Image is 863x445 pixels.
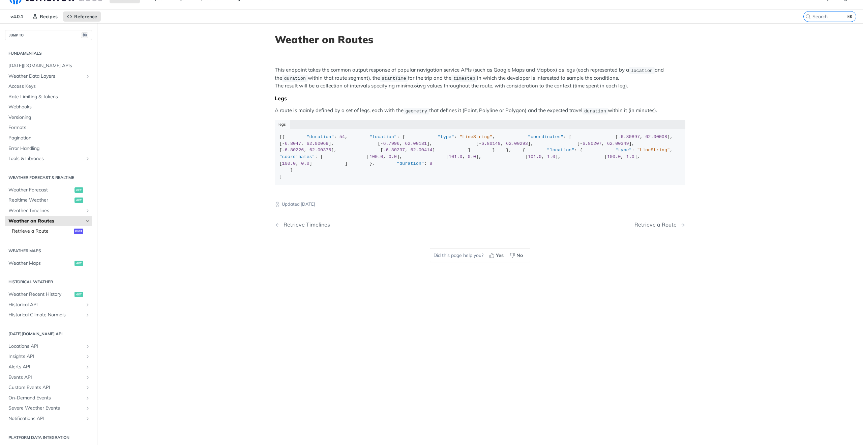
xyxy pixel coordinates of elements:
span: "coordinates" [279,154,315,159]
a: Pagination [5,133,92,143]
button: Show subpages for Weather Timelines [85,208,90,213]
button: Show subpages for On-Demand Events [85,395,90,401]
span: Weather Recent History [8,291,73,298]
span: 101.0 [449,154,463,159]
a: Locations APIShow subpages for Locations API [5,341,92,351]
span: "coordinates" [528,134,563,139]
span: 62.00293 [506,141,528,146]
span: duration [284,76,306,81]
span: No [516,252,523,259]
span: Yes [496,252,504,259]
button: Yes [487,250,507,260]
span: 62.00375 [309,148,331,153]
span: "type" [438,134,454,139]
a: Notifications APIShow subpages for Notifications API [5,414,92,424]
span: 0.0 [389,154,397,159]
a: Weather Forecastget [5,185,92,195]
span: Alerts API [8,364,83,370]
span: Versioning [8,114,90,121]
button: JUMP TO⌘/ [5,30,92,40]
span: 62.00414 [410,148,432,153]
h2: Fundamentals [5,50,92,56]
span: get [75,292,83,297]
span: location [631,68,653,73]
a: Alerts APIShow subpages for Alerts API [5,362,92,372]
span: - [282,148,285,153]
span: 8 [429,161,432,166]
button: Show subpages for Events API [85,375,90,380]
button: Show subpages for Weather Data Layers [85,74,90,79]
span: "LineString" [459,134,492,139]
span: - [383,148,386,153]
span: - [580,141,583,146]
span: 54 [339,134,345,139]
button: Show subpages for Notifications API [85,416,90,421]
button: Show subpages for Custom Events API [85,385,90,390]
a: Custom Events APIShow subpages for Custom Events API [5,383,92,393]
span: 1.0 [626,154,634,159]
span: get [75,198,83,203]
span: Weather Timelines [8,207,83,214]
button: Hide subpages for Weather on Routes [85,218,90,224]
span: 62.00069 [307,141,329,146]
span: Reference [74,14,97,20]
button: Show subpages for Historical Climate Normals [85,312,90,318]
span: 6.80149 [481,141,501,146]
a: Weather Mapsget [5,258,92,268]
span: 6.8047 [285,141,301,146]
button: Show subpages for Historical API [85,302,90,308]
a: Severe Weather EventsShow subpages for Severe Weather Events [5,403,92,413]
span: 6.7996 [383,141,399,146]
span: - [380,141,383,146]
span: - [479,141,481,146]
a: On-Demand EventsShow subpages for On-Demand Events [5,393,92,403]
span: 62.00181 [405,141,427,146]
svg: Search [805,14,811,19]
span: Access Keys [8,83,90,90]
span: On-Demand Events [8,395,83,401]
p: This endpoint takes the common output response of popular navigation service APIs (such as Google... [275,66,685,89]
h2: [DATE][DOMAIN_NAME] API [5,331,92,337]
a: Previous Page: Retrieve Timelines [275,221,451,228]
a: Access Keys [5,81,92,91]
span: 101.0 [528,154,542,159]
h2: Historical Weather [5,279,92,285]
span: Retrieve a Route [12,228,72,235]
span: Rate Limiting & Tokens [8,94,90,100]
p: A route is mainly defined by a set of legs, each with the that defines it (Point, Polyline or Pol... [275,107,685,114]
span: geometry [405,108,427,113]
span: 62.00349 [607,141,629,146]
button: Show subpages for Locations API [85,344,90,349]
a: Weather Data LayersShow subpages for Weather Data Layers [5,71,92,81]
span: 6.80237 [386,148,405,153]
span: Webhooks [8,104,90,110]
h2: Platform DATA integration [5,435,92,441]
span: get [75,187,83,193]
div: Retrieve a Route [634,221,680,228]
span: 100.0 [282,161,296,166]
span: get [75,261,83,266]
span: Severe Weather Events [8,405,83,412]
a: Error Handling [5,143,92,154]
span: Recipes [40,14,58,20]
a: Retrieve a Routepost [8,226,92,236]
span: Events API [8,374,83,381]
button: Show subpages for Severe Weather Events [85,405,90,411]
span: [DATE][DOMAIN_NAME] APIs [8,62,90,69]
span: 6.80226 [285,148,304,153]
span: Formats [8,124,90,131]
span: Custom Events API [8,384,83,391]
span: duration [584,108,606,113]
div: Legs [275,95,685,102]
span: Historical API [8,302,83,308]
span: Pagination [8,135,90,141]
span: 100.0 [369,154,383,159]
button: No [507,250,527,260]
a: Realtime Weatherget [5,195,92,205]
a: Tools & LibrariesShow subpages for Tools & Libraries [5,154,92,164]
button: Show subpages for Alerts API [85,364,90,370]
span: startTime [382,76,406,81]
span: Weather Maps [8,260,73,267]
span: 6.80207 [583,141,602,146]
a: Historical Climate NormalsShow subpages for Historical Climate Normals [5,310,92,320]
